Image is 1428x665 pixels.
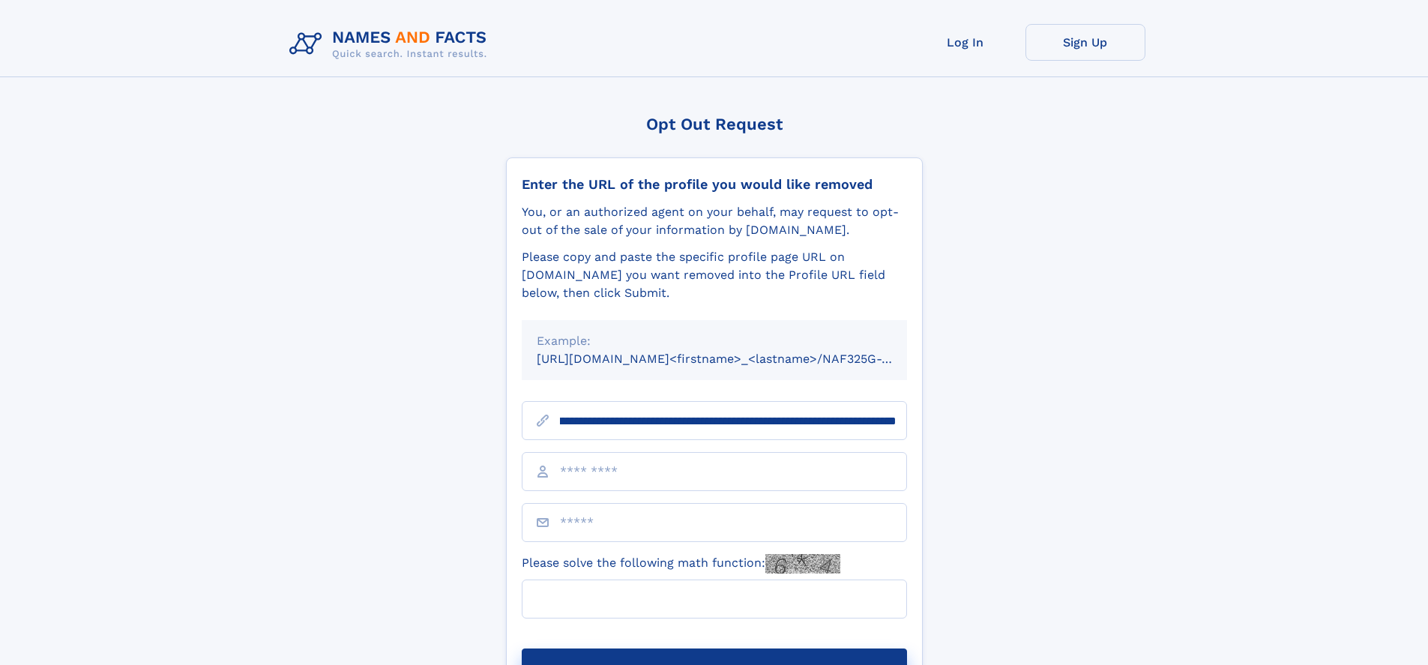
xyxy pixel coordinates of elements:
[506,115,923,133] div: Opt Out Request
[522,203,907,239] div: You, or an authorized agent on your behalf, may request to opt-out of the sale of your informatio...
[522,176,907,193] div: Enter the URL of the profile you would like removed
[906,24,1025,61] a: Log In
[537,332,892,350] div: Example:
[522,248,907,302] div: Please copy and paste the specific profile page URL on [DOMAIN_NAME] you want removed into the Pr...
[283,24,499,64] img: Logo Names and Facts
[537,352,936,366] small: [URL][DOMAIN_NAME]<firstname>_<lastname>/NAF325G-xxxxxxxx
[1025,24,1145,61] a: Sign Up
[522,554,840,574] label: Please solve the following math function:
